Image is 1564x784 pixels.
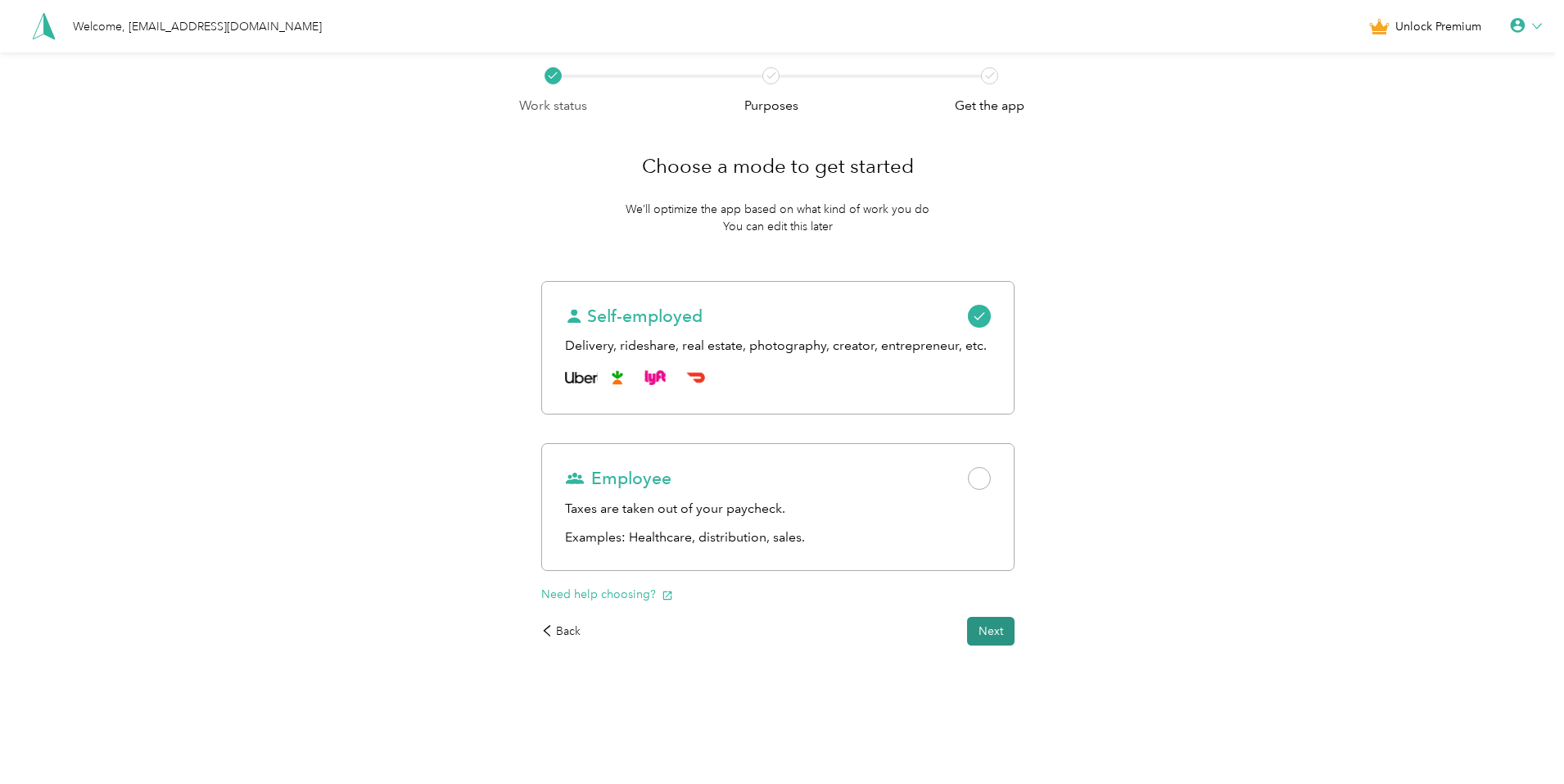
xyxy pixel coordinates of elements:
[723,218,833,235] p: You can edit this later
[967,617,1015,646] button: Next
[565,305,703,328] span: Self-employed
[565,336,990,356] div: Delivery, rideshare, real estate, photography, creator, entrepreneur, etc.
[955,96,1024,116] p: Get the app
[626,201,929,218] p: We’ll optimize the app based on what kind of work you do
[744,96,798,116] p: Purposes
[541,623,581,640] div: Back
[642,147,914,186] h1: Choose a mode to get started
[541,586,673,603] button: Need help choosing?
[565,528,990,548] p: Examples: Healthcare, distribution, sales.
[1472,692,1564,784] iframe: Everlance-gr Chat Button Frame
[565,467,671,490] span: Employee
[565,499,990,519] div: Taxes are taken out of your paycheck.
[1395,18,1481,35] span: Unlock Premium
[73,18,322,35] div: Welcome, [EMAIL_ADDRESS][DOMAIN_NAME]
[519,96,587,116] p: Work status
